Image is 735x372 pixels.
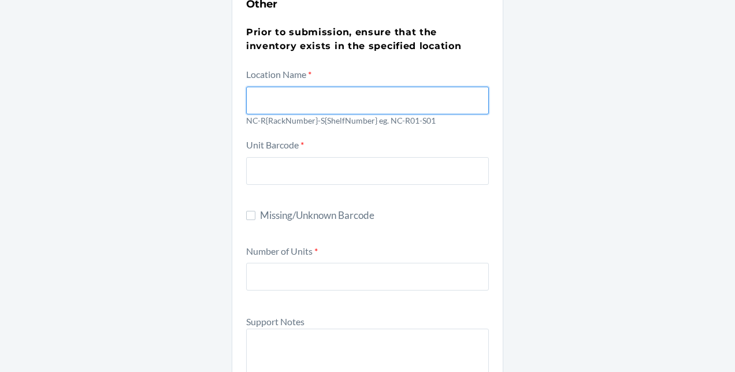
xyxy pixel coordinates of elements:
label: Location Name [246,69,311,80]
label: Support Notes [246,316,305,327]
label: Number of Units [246,245,318,256]
p: NC-R{RackNumber}-S{ShelfNumber} eg. NC-R01-S01 [246,114,489,127]
h3: Prior to submission, ensure that the inventory exists in the specified location [246,25,489,53]
label: Unit Barcode [246,139,304,150]
span: Missing/Unknown Barcode [260,208,489,223]
input: Missing/Unknown Barcode [246,211,255,220]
